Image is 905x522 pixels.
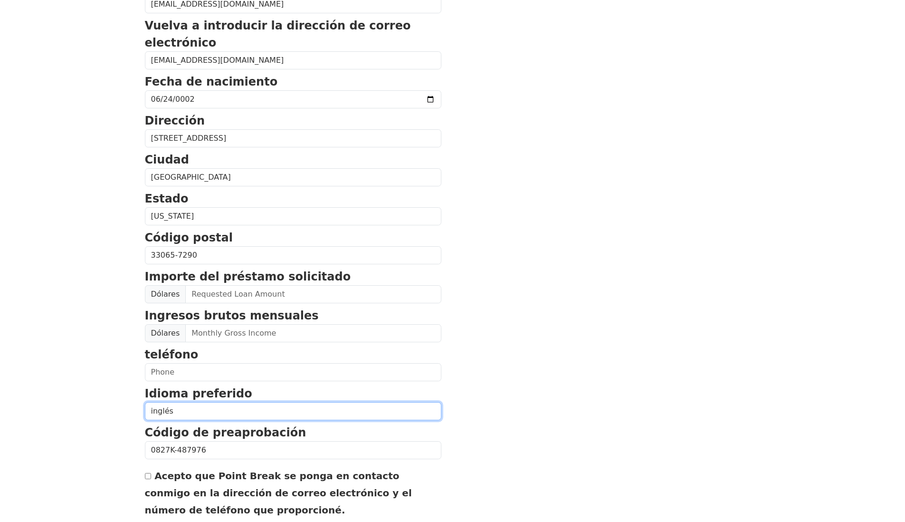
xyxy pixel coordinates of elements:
input: Phone [145,363,441,381]
label: Acepto que Point Break se ponga en contacto conmigo en la dirección de correo electrónico y el nú... [145,470,412,516]
span: Dólares [145,324,186,342]
p: Ingresos brutos mensuales [145,307,441,324]
input: Código de preaprobación [145,441,441,459]
input: Vuelva a introducir la dirección de correo electrónico [145,51,441,69]
strong: Ciudad [145,153,189,166]
input: Ciudad [145,168,441,186]
input: Dirección [145,129,441,147]
strong: Estado [145,192,189,205]
strong: Dirección [145,114,205,127]
strong: Código postal [145,231,233,244]
strong: Código de preaprobación [145,426,306,439]
strong: Idioma preferido [145,387,252,400]
input: Requested Loan Amount [185,285,441,303]
strong: Fecha de nacimiento [145,75,278,88]
strong: Vuelva a introducir la dirección de correo electrónico [145,19,411,49]
input: Monthly Gross Income [185,324,441,342]
span: Dólares [145,285,186,303]
strong: Importe del préstamo solicitado [145,270,351,283]
input: Código postal [145,246,441,264]
strong: teléfono [145,348,199,361]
